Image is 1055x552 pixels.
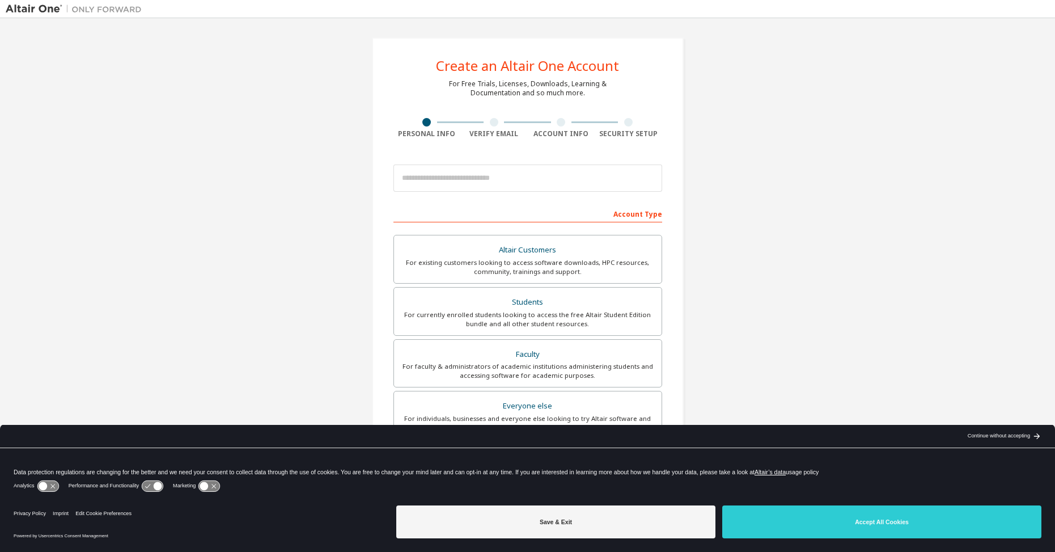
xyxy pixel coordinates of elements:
[401,347,655,363] div: Faculty
[528,129,595,138] div: Account Info
[6,3,147,15] img: Altair One
[393,204,662,222] div: Account Type
[401,414,655,432] div: For individuals, businesses and everyone else looking to try Altair software and explore our prod...
[401,258,655,276] div: For existing customers looking to access software downloads, HPC resources, community, trainings ...
[436,59,619,73] div: Create an Altair One Account
[393,129,461,138] div: Personal Info
[401,362,655,380] div: For faculty & administrators of academic institutions administering students and accessing softwa...
[449,79,607,98] div: For Free Trials, Licenses, Downloads, Learning & Documentation and so much more.
[401,310,655,328] div: For currently enrolled students looking to access the free Altair Student Edition bundle and all ...
[401,242,655,258] div: Altair Customers
[401,398,655,414] div: Everyone else
[595,129,662,138] div: Security Setup
[460,129,528,138] div: Verify Email
[401,294,655,310] div: Students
